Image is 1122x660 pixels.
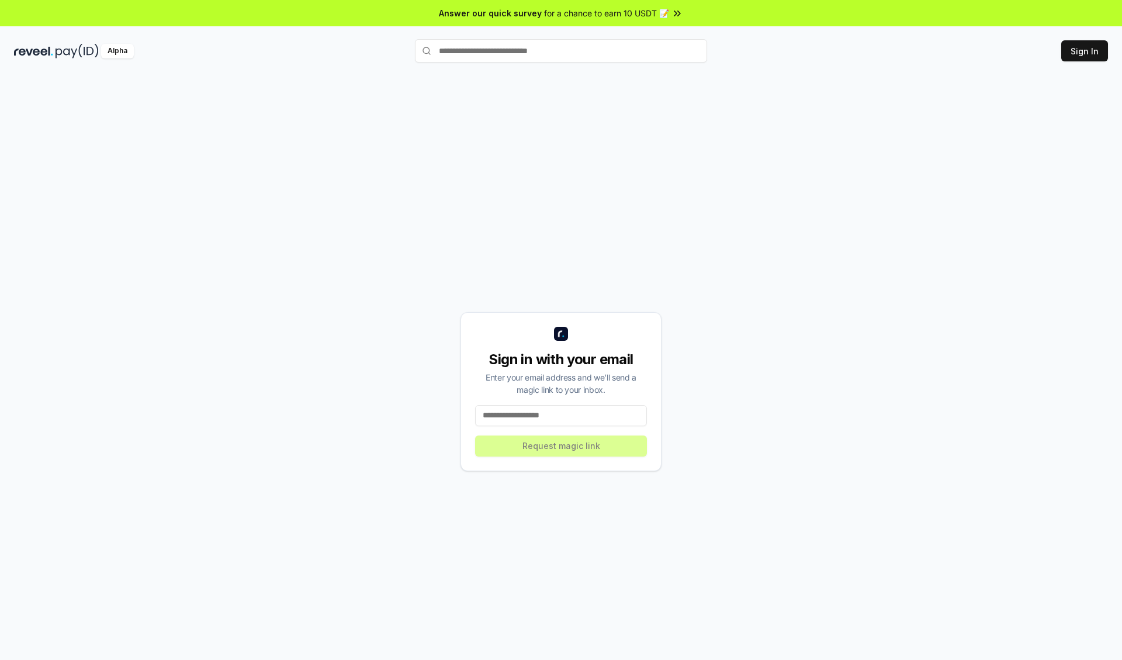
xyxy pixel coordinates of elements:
div: Enter your email address and we’ll send a magic link to your inbox. [475,371,647,396]
div: Alpha [101,44,134,58]
span: Answer our quick survey [439,7,542,19]
div: Sign in with your email [475,350,647,369]
img: reveel_dark [14,44,53,58]
img: logo_small [554,327,568,341]
img: pay_id [56,44,99,58]
button: Sign In [1061,40,1108,61]
span: for a chance to earn 10 USDT 📝 [544,7,669,19]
